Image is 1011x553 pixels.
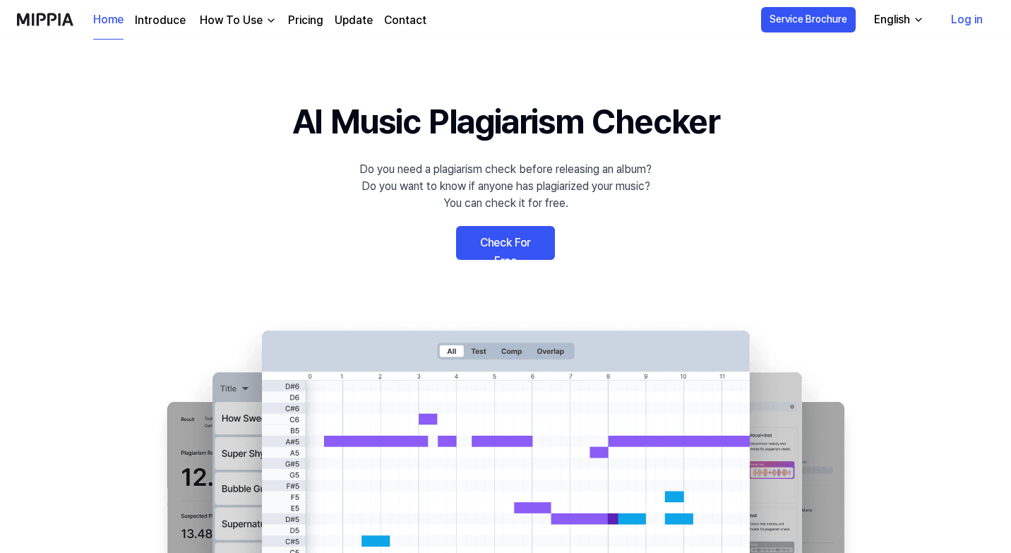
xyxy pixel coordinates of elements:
button: English [863,6,933,34]
button: How To Use [197,12,277,29]
a: Contact [384,12,426,29]
a: Pricing [288,12,323,29]
div: How To Use [197,12,265,29]
a: Check For Free [456,226,555,260]
a: Home [93,1,124,40]
button: Service Brochure [761,7,856,32]
a: Update [335,12,373,29]
h1: AI Music Plagiarism Checker [292,96,719,147]
div: Do you need a plagiarism check before releasing an album? Do you want to know if anyone has plagi... [359,161,652,212]
a: Introduce [135,12,186,29]
div: English [871,11,913,28]
img: down [265,15,277,26]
